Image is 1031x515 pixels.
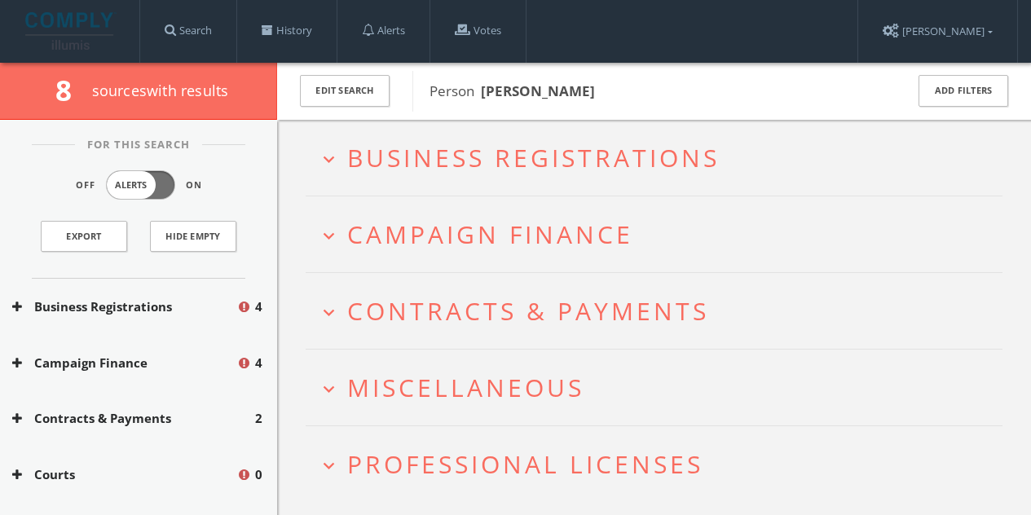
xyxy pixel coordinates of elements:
span: 4 [255,354,262,372]
span: 8 [55,71,86,109]
span: Business Registrations [347,141,720,174]
button: Campaign Finance [12,354,236,372]
i: expand_more [318,302,340,324]
span: 2 [255,409,262,428]
span: For This Search [75,137,202,153]
span: Off [76,178,95,192]
img: illumis [25,12,117,50]
i: expand_more [318,455,340,477]
span: 0 [255,465,262,484]
i: expand_more [318,225,340,247]
button: Add Filters [919,75,1008,107]
i: expand_more [318,148,340,170]
span: Professional Licenses [347,447,703,481]
button: Business Registrations [12,297,236,316]
button: expand_moreBusiness Registrations [318,144,1002,171]
span: Campaign Finance [347,218,633,251]
button: Contracts & Payments [12,409,255,428]
span: 4 [255,297,262,316]
button: Edit Search [300,75,390,107]
button: expand_moreCampaign Finance [318,221,1002,248]
span: Miscellaneous [347,371,584,404]
button: expand_moreContracts & Payments [318,297,1002,324]
span: Contracts & Payments [347,294,709,328]
button: expand_moreProfessional Licenses [318,451,1002,478]
span: On [186,178,202,192]
button: Hide Empty [150,221,236,252]
span: source s with results [92,81,229,100]
b: [PERSON_NAME] [481,81,595,100]
a: Export [41,221,127,252]
button: expand_moreMiscellaneous [318,374,1002,401]
button: Courts [12,465,236,484]
i: expand_more [318,378,340,400]
span: Person [430,81,595,100]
